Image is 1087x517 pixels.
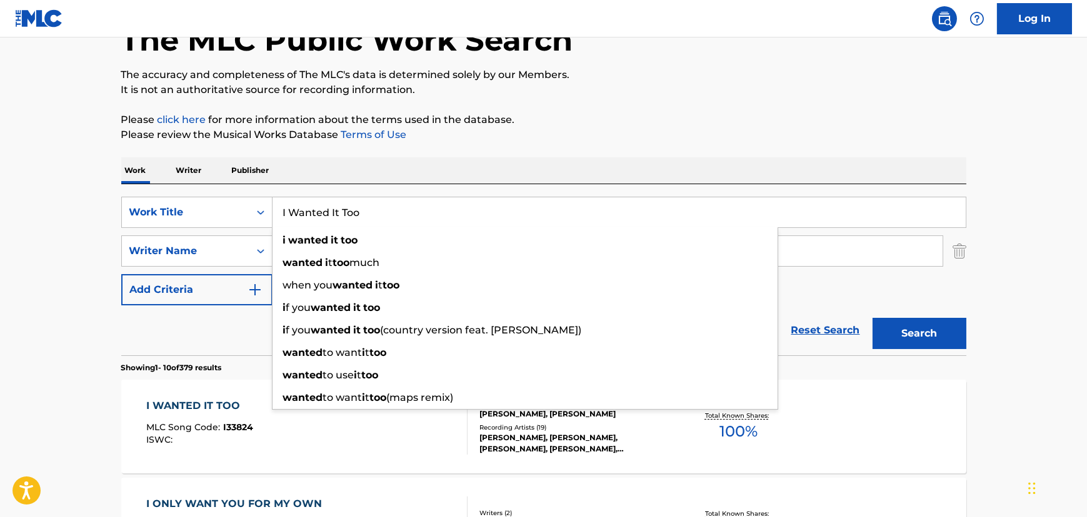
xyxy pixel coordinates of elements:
[146,421,223,433] span: MLC Song Code :
[333,257,350,268] strong: too
[121,127,966,142] p: Please review the Musical Works Database
[785,317,866,344] a: Reset Search
[289,234,329,246] strong: wanted
[283,347,323,358] strong: wanted
[286,302,311,313] span: f you
[341,234,358,246] strong: too
[311,302,351,313] strong: wanted
[354,369,358,381] strong: i
[358,369,362,381] span: t
[370,391,387,403] strong: too
[479,432,668,455] div: [PERSON_NAME], [PERSON_NAME], [PERSON_NAME], [PERSON_NAME], [PERSON_NAME]
[333,279,373,291] strong: wanted
[158,114,206,126] a: click here
[331,234,339,246] strong: it
[121,82,966,97] p: It is not an authoritative source for recording information.
[121,21,573,59] h1: The MLC Public Work Search
[381,324,582,336] span: (country version feat. [PERSON_NAME])
[364,302,381,313] strong: too
[383,279,400,291] strong: too
[937,11,952,26] img: search
[311,324,351,336] strong: wanted
[964,6,989,31] div: Help
[479,408,668,420] div: [PERSON_NAME], [PERSON_NAME]
[121,67,966,82] p: The accuracy and completeness of The MLC's data is determined solely by our Members.
[370,347,387,358] strong: too
[932,6,957,31] a: Public Search
[1024,457,1087,517] iframe: Chat Widget
[323,369,354,381] span: to use
[286,324,311,336] span: f you
[953,235,966,267] img: Delete Criterion
[121,380,966,473] a: I WANTED IT TOOMLC Song Code:I33824ISWC:Writers (2)[PERSON_NAME], [PERSON_NAME]Recording Artists ...
[248,282,263,297] img: 9d2ae6d4665cec9f34b9.svg
[146,398,253,413] div: I WANTED IT TOO
[354,324,361,336] strong: it
[1028,470,1036,507] div: Drag
[387,391,454,403] span: (maps remix)
[364,324,381,336] strong: too
[121,362,222,373] p: Showing 1 - 10 of 379 results
[873,318,966,349] button: Search
[363,347,366,358] strong: i
[121,274,273,305] button: Add Criteria
[283,391,323,403] strong: wanted
[323,391,363,403] span: to want
[376,279,379,291] strong: i
[121,112,966,127] p: Please for more information about the terms used in the database.
[121,197,966,355] form: Search Form
[969,11,984,26] img: help
[339,129,407,140] a: Terms of Use
[283,279,333,291] span: when you
[121,157,150,184] p: Work
[283,302,286,313] strong: i
[366,391,370,403] span: t
[228,157,273,184] p: Publisher
[146,434,176,445] span: ISWC :
[705,411,772,420] p: Total Known Shares:
[283,257,323,268] strong: wanted
[129,205,242,220] div: Work Title
[223,421,253,433] span: I33824
[283,234,286,246] strong: i
[362,369,379,381] strong: too
[366,347,370,358] span: t
[173,157,206,184] p: Writer
[719,420,758,443] span: 100 %
[283,324,286,336] strong: i
[363,391,366,403] strong: i
[146,496,328,511] div: I ONLY WANT YOU FOR MY OWN
[283,369,323,381] strong: wanted
[350,257,380,268] span: much
[479,423,668,432] div: Recording Artists ( 19 )
[329,257,333,268] span: t
[15,9,63,27] img: MLC Logo
[129,244,242,258] div: Writer Name
[997,3,1072,34] a: Log In
[354,302,361,313] strong: it
[326,257,329,268] strong: i
[379,279,383,291] span: t
[323,347,363,358] span: to want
